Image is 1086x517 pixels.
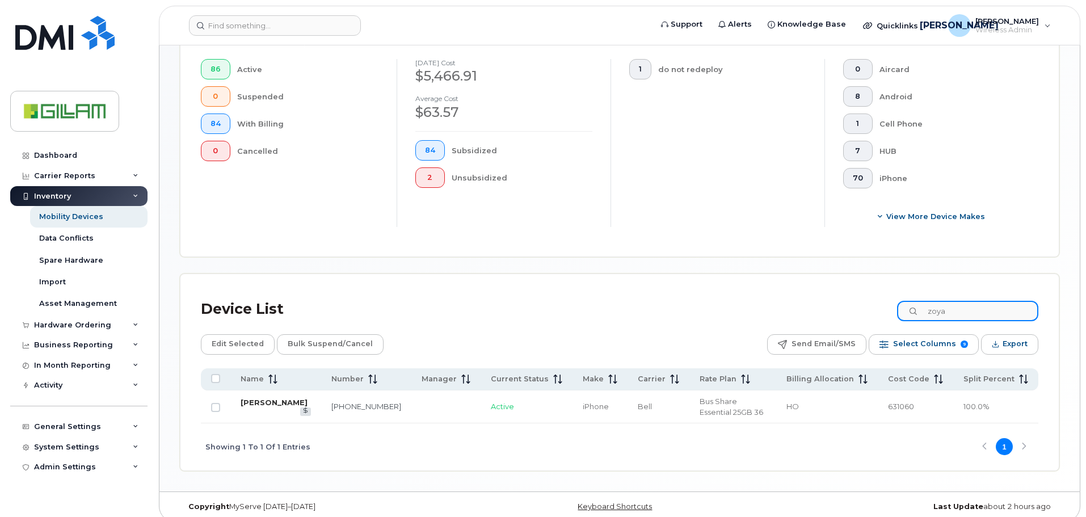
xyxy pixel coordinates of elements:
span: 9 [961,341,968,348]
span: Bell [638,402,652,411]
a: View Last Bill [300,407,311,416]
span: Split Percent [963,374,1015,384]
span: 1 [853,119,863,128]
h4: Average cost [415,95,592,102]
span: Carrier [638,374,666,384]
button: Page 1 [996,438,1013,455]
button: 2 [415,167,445,188]
div: Unsubsidized [452,167,593,188]
span: iPhone [583,402,609,411]
div: about 2 hours ago [766,502,1059,511]
strong: Copyright [188,502,229,511]
span: Support [671,19,702,30]
span: [PERSON_NAME] [975,16,1039,26]
div: Subsidized [452,140,593,161]
strong: Last Update [933,502,983,511]
a: [PHONE_NUMBER] [331,402,401,411]
button: 1 [629,59,651,79]
span: Rate Plan [700,374,736,384]
span: 2 [425,173,435,182]
button: 1 [843,114,873,134]
div: Android [879,86,1021,107]
a: Alerts [710,13,760,36]
div: Cancelled [237,141,379,161]
a: Keyboard Shortcuts [578,502,652,511]
button: Edit Selected [201,334,275,355]
span: Current Status [491,374,549,384]
span: HO [786,402,799,411]
div: $5,466.91 [415,66,592,86]
button: 70 [843,168,873,188]
div: Active [237,59,379,79]
div: Aircard [879,59,1021,79]
h4: [DATE] cost [415,59,592,66]
span: Bus Share Essential 25GB 36 [700,397,763,417]
div: Device List [201,295,284,324]
span: Select Columns [893,335,956,352]
div: iPhone [879,168,1021,188]
span: Wireless Admin [975,26,1039,35]
div: $63.57 [415,103,592,122]
button: 0 [201,86,230,107]
span: Active [491,402,514,411]
span: View More Device Makes [886,211,985,222]
input: Find something... [189,15,361,36]
span: Make [583,374,604,384]
span: 8 [853,92,863,101]
button: 84 [201,114,230,134]
a: [PERSON_NAME] [241,398,308,407]
span: 100.0% [963,402,990,411]
span: Manager [422,374,457,384]
button: 8 [843,86,873,107]
span: 0 [853,65,863,74]
button: Select Columns 9 [869,334,979,355]
span: Edit Selected [212,335,264,352]
span: 84 [425,146,435,155]
span: 1 [639,65,642,74]
button: 84 [415,140,445,161]
input: Search Device List ... [897,301,1038,321]
span: Export [1003,335,1028,352]
span: Alerts [728,19,752,30]
button: 0 [201,141,230,161]
span: Knowledge Base [777,19,846,30]
div: MyServe [DATE]–[DATE] [180,502,473,511]
div: Suspended [237,86,379,107]
span: 631060 [888,402,914,411]
span: Number [331,374,364,384]
button: 7 [843,141,873,161]
span: [PERSON_NAME] [920,19,999,32]
span: Bulk Suspend/Cancel [288,335,373,352]
button: Bulk Suspend/Cancel [277,334,384,355]
span: 7 [853,146,863,155]
span: Billing Allocation [786,374,854,384]
button: Export [981,334,1038,355]
span: Send Email/SMS [792,335,856,352]
div: HUB [879,141,1021,161]
div: Julie Oudit [940,14,1059,37]
div: With Billing [237,114,379,134]
div: do not redeploy [658,59,807,79]
a: Support [653,13,710,36]
span: Showing 1 To 1 Of 1 Entries [205,438,310,455]
span: Cost Code [888,374,929,384]
span: 86 [211,65,221,74]
div: Quicklinks [855,14,938,37]
a: Knowledge Base [760,13,854,36]
button: View More Device Makes [843,207,1020,227]
span: 0 [211,92,221,101]
span: 84 [211,119,221,128]
span: 0 [211,146,221,155]
div: Cell Phone [879,114,1021,134]
span: Quicklinks [877,21,918,30]
span: 70 [853,174,863,183]
button: Send Email/SMS [767,334,866,355]
span: Name [241,374,264,384]
button: 0 [843,59,873,79]
button: 86 [201,59,230,79]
